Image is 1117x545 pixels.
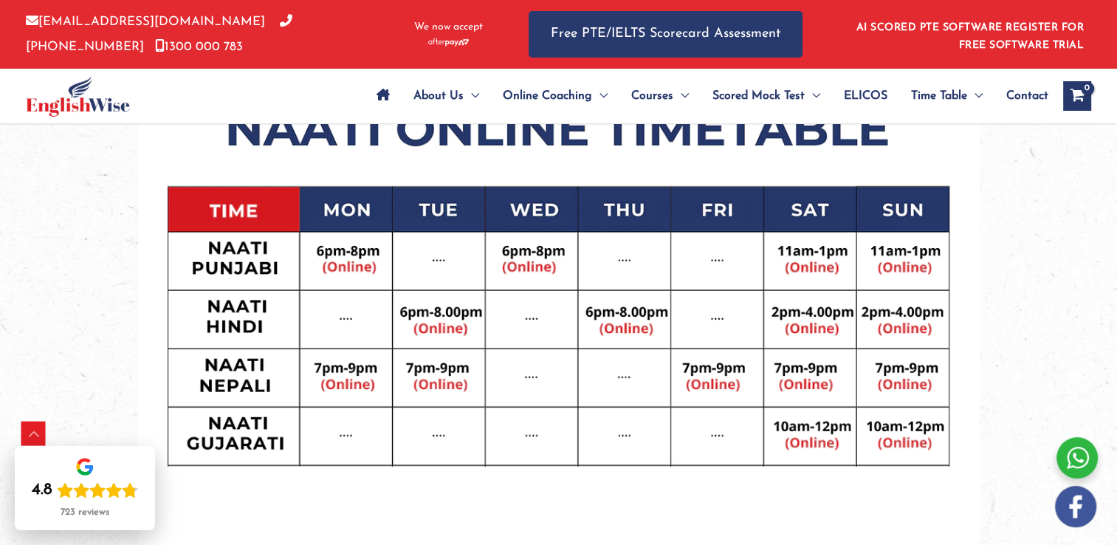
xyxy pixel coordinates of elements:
[464,70,479,122] span: Menu Toggle
[414,20,483,35] span: We now accept
[428,38,469,47] img: Afterpay-Logo
[911,70,967,122] span: Time Table
[994,70,1048,122] a: Contact
[1006,70,1048,122] span: Contact
[529,11,802,58] a: Free PTE/IELTS Scorecard Assessment
[32,480,52,501] div: 4.8
[413,70,464,122] span: About Us
[848,10,1091,58] aside: Header Widget 1
[365,70,1048,122] nav: Site Navigation: Main Menu
[32,480,138,501] div: Rating: 4.8 out of 5
[967,70,983,122] span: Menu Toggle
[899,70,994,122] a: Time TableMenu Toggle
[1055,486,1096,527] img: white-facebook.png
[712,70,805,122] span: Scored Mock Test
[491,70,619,122] a: Online CoachingMenu Toggle
[701,70,832,122] a: Scored Mock TestMenu Toggle
[592,70,608,122] span: Menu Toggle
[673,70,689,122] span: Menu Toggle
[1063,81,1091,111] a: View Shopping Cart, empty
[832,70,899,122] a: ELICOS
[844,70,887,122] span: ELICOS
[26,16,265,28] a: [EMAIL_ADDRESS][DOMAIN_NAME]
[619,70,701,122] a: CoursesMenu Toggle
[856,22,1085,51] a: AI SCORED PTE SOFTWARE REGISTER FOR FREE SOFTWARE TRIAL
[402,70,491,122] a: About UsMenu Toggle
[503,70,592,122] span: Online Coaching
[155,41,243,53] a: 1300 000 783
[61,507,109,518] div: 723 reviews
[805,70,820,122] span: Menu Toggle
[631,70,673,122] span: Courses
[26,76,130,117] img: cropped-ew-logo
[26,16,292,52] a: [PHONE_NUMBER]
